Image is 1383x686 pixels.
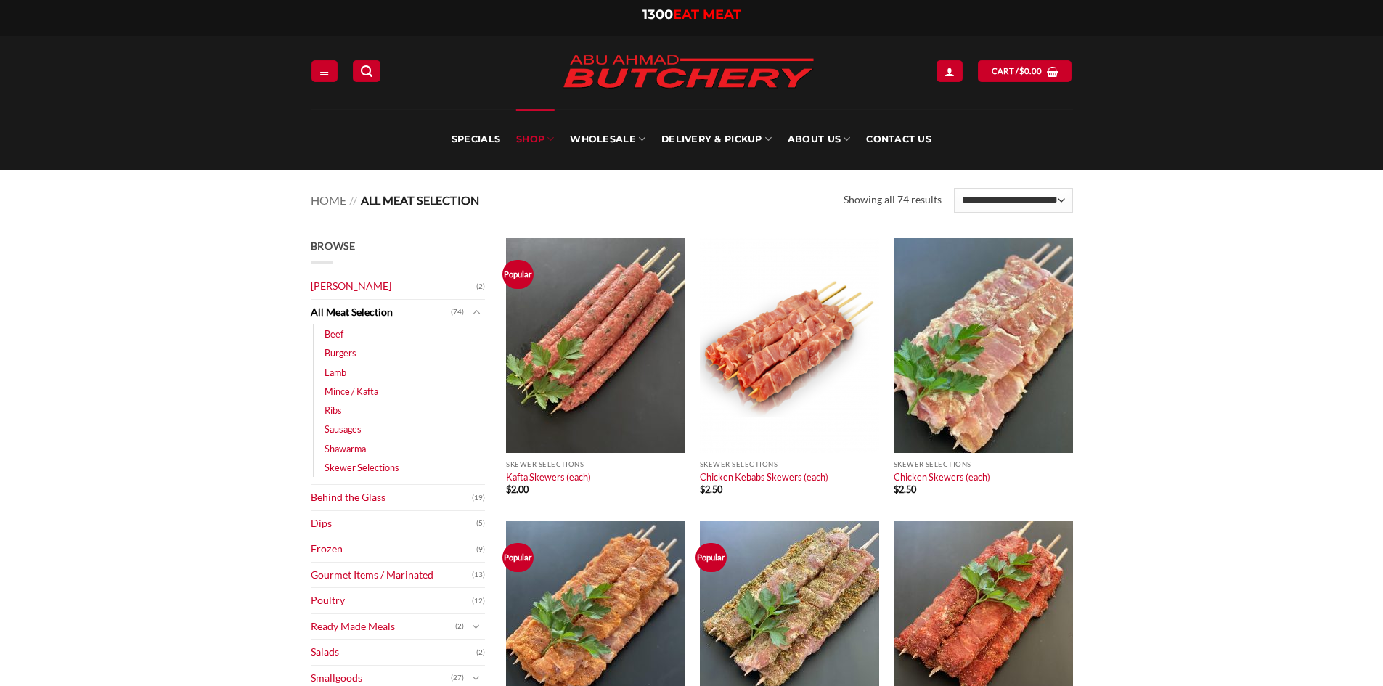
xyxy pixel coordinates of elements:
span: EAT MEAT [673,7,741,23]
span: (19) [472,487,485,509]
a: Search [353,60,380,81]
span: Browse [311,240,356,252]
img: Chicken Kebabs Skewers [700,238,879,453]
span: (5) [476,513,485,534]
a: Shawarma [325,439,366,458]
span: 1300 [642,7,673,23]
a: Dips [311,511,476,536]
a: Specials [452,109,500,170]
bdi: 2.50 [894,483,916,495]
a: Skewer Selections [325,458,399,477]
a: 1300EAT MEAT [642,7,741,23]
a: [PERSON_NAME] [311,274,476,299]
span: $ [894,483,899,495]
a: Mince / Kafta [325,382,378,401]
a: Wholesale [570,109,645,170]
p: Showing all 74 results [844,192,942,208]
a: Lamb [325,363,346,382]
a: Menu [311,60,338,81]
span: $ [506,483,511,495]
span: (12) [472,590,485,612]
bdi: 2.50 [700,483,722,495]
a: Sausages [325,420,362,438]
button: Toggle [468,670,485,686]
p: Skewer Selections [700,460,879,468]
a: Ribs [325,401,342,420]
select: Shop order [954,188,1072,213]
a: Ready Made Meals [311,614,455,640]
span: // [349,193,357,207]
span: (2) [476,276,485,298]
bdi: 2.00 [506,483,529,495]
span: $ [1019,65,1024,78]
button: Toggle [468,304,485,320]
span: All Meat Selection [361,193,479,207]
span: (74) [451,301,464,323]
a: SHOP [516,109,554,170]
bdi: 0.00 [1019,66,1043,75]
a: Chicken Skewers (each) [894,471,990,483]
a: Frozen [311,536,476,562]
p: Skewer Selections [894,460,1073,468]
a: Burgers [325,343,356,362]
a: Salads [311,640,476,665]
span: (2) [455,616,464,637]
span: $ [700,483,705,495]
span: (9) [476,539,485,560]
a: Behind the Glass [311,485,472,510]
span: (2) [476,642,485,663]
a: Contact Us [866,109,931,170]
a: Beef [325,324,343,343]
a: All Meat Selection [311,300,451,325]
a: Login [937,60,963,81]
a: Chicken Kebabs Skewers (each) [700,471,828,483]
a: About Us [788,109,850,170]
a: Gourmet Items / Marinated [311,563,472,588]
a: Home [311,193,346,207]
a: Kafta Skewers (each) [506,471,591,483]
img: Chicken Skewers [894,238,1073,453]
button: Toggle [468,618,485,634]
span: Cart / [992,65,1043,78]
a: Delivery & Pickup [661,109,772,170]
img: Kafta Skewers [506,238,685,453]
p: Skewer Selections [506,460,685,468]
a: View cart [978,60,1072,81]
a: Poultry [311,588,472,613]
img: Abu Ahmad Butchery [550,45,826,100]
span: (13) [472,564,485,586]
